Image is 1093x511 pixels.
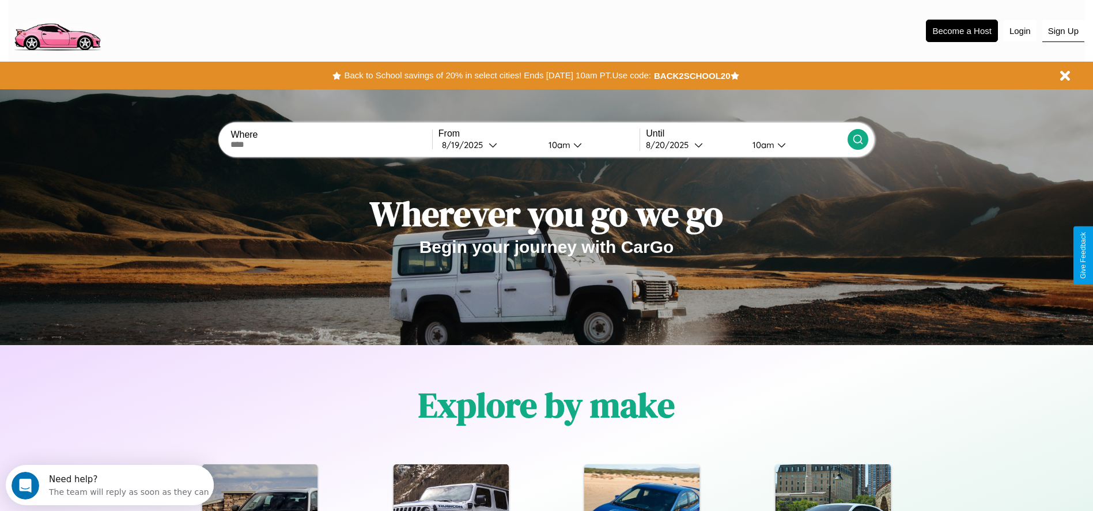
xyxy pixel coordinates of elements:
div: 8 / 19 / 2025 [442,139,489,150]
label: Where [230,130,432,140]
iframe: Intercom live chat discovery launcher [6,465,214,505]
div: The team will reply as soon as they can [43,19,203,31]
div: Need help? [43,10,203,19]
button: Sign Up [1042,20,1084,42]
label: From [438,128,640,139]
label: Until [646,128,847,139]
button: Login [1004,20,1037,41]
b: BACK2SCHOOL20 [654,71,731,81]
div: 10am [543,139,573,150]
button: 10am [539,139,640,151]
div: 10am [747,139,777,150]
h1: Explore by make [418,381,675,429]
button: Become a Host [926,20,998,42]
button: Back to School savings of 20% in select cities! Ends [DATE] 10am PT.Use code: [341,67,653,84]
div: Open Intercom Messenger [5,5,214,36]
iframe: Intercom live chat [12,472,39,499]
div: 8 / 20 / 2025 [646,139,694,150]
img: logo [9,6,105,54]
button: 8/19/2025 [438,139,539,151]
div: Give Feedback [1079,232,1087,279]
button: 10am [743,139,848,151]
